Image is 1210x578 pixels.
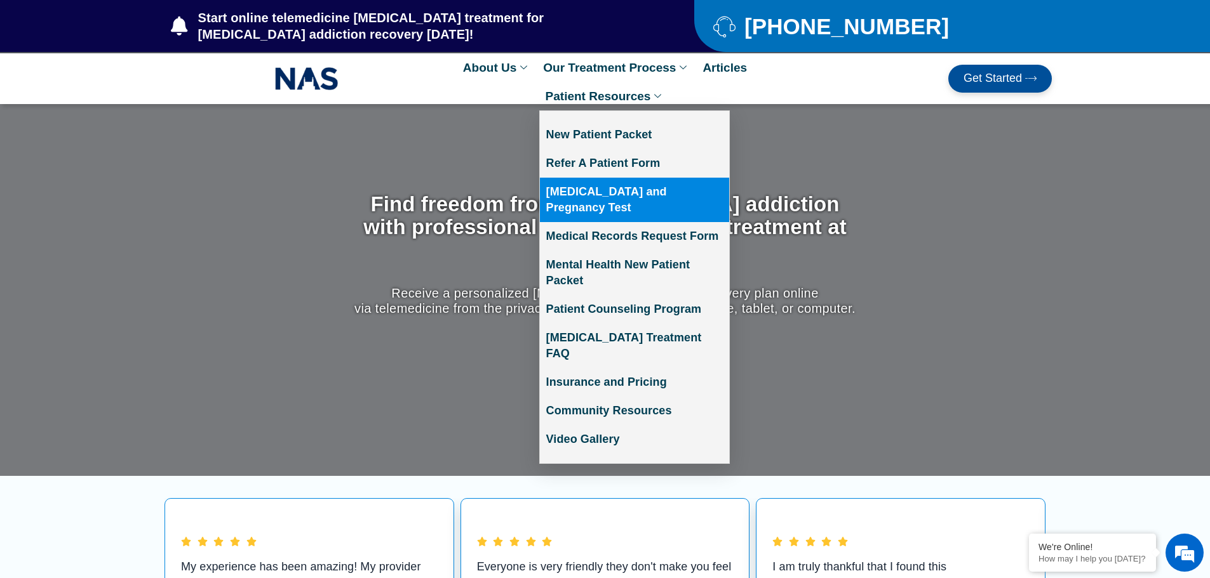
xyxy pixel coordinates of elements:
[351,344,859,374] div: Get Started with Suboxone Treatment by filling-out this new patient packet form
[540,324,729,368] a: [MEDICAL_DATA] Treatment FAQ
[195,10,644,43] span: Start online telemedicine [MEDICAL_DATA] treatment for [MEDICAL_DATA] addiction recovery [DATE]!
[964,72,1022,85] span: Get Started
[457,53,537,82] a: About Us
[540,397,729,425] a: Community Resources
[171,10,643,43] a: Start online telemedicine [MEDICAL_DATA] treatment for [MEDICAL_DATA] addiction recovery [DATE]!
[351,286,859,316] p: Receive a personalized [MEDICAL_DATA] addiction recovery plan online via telemedicine from the pr...
[741,18,949,34] span: [PHONE_NUMBER]
[540,368,729,397] a: Insurance and Pricing
[948,65,1052,93] a: Get Started
[539,82,671,110] a: Patient Resources
[537,53,696,82] a: Our Treatment Process
[540,121,729,149] a: New Patient Packet
[1039,542,1146,552] div: We're Online!
[275,64,339,93] img: NAS_email_signature-removebg-preview.png
[1039,554,1146,563] p: How may I help you today?
[540,251,729,295] a: Mental Health New Patient Packet
[696,53,753,82] a: Articles
[540,295,729,324] a: Patient Counseling Program
[713,15,1020,37] a: [PHONE_NUMBER]
[540,178,729,222] a: [MEDICAL_DATA] and Pregnancy Test
[540,425,729,454] a: Video Gallery
[540,149,729,178] a: Refer A Patient Form
[351,193,859,262] h1: Find freedom from [MEDICAL_DATA] addiction with professional [MEDICAL_DATA] treatment at home
[540,222,729,251] a: Medical Records Request Form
